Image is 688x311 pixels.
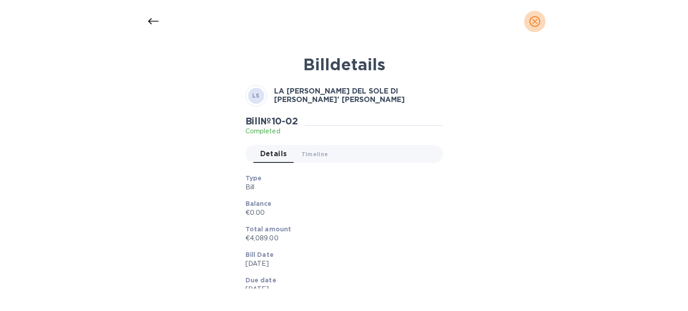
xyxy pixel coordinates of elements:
[245,234,436,243] p: €4,089.00
[245,285,436,294] p: [DATE]
[260,148,287,160] span: Details
[274,87,405,104] b: LA [PERSON_NAME] DEL SOLE DI [PERSON_NAME]' [PERSON_NAME]
[301,149,328,159] span: Timeline
[245,175,262,182] b: Type
[245,183,436,192] p: Bill
[245,251,274,258] b: Bill Date
[245,115,298,127] h2: Bill № 10-02
[245,277,276,284] b: Due date
[245,208,436,217] p: €0.00
[245,226,292,233] b: Total amount
[252,92,260,99] b: LS
[524,11,546,32] button: close
[245,259,436,268] p: [DATE]
[245,127,298,136] p: Completed
[303,55,385,74] b: Bill details
[245,200,272,207] b: Balance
